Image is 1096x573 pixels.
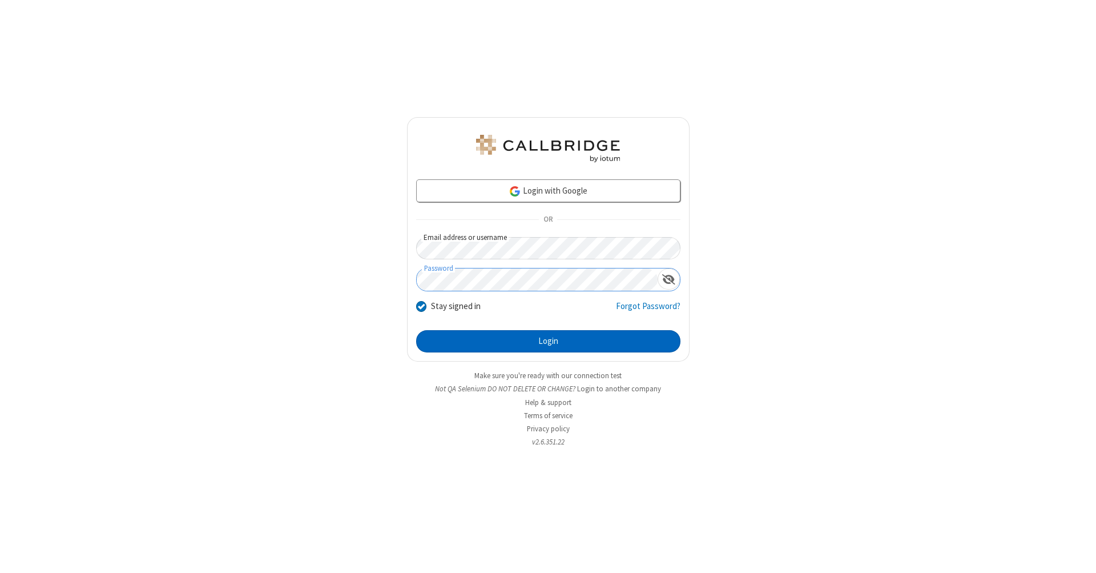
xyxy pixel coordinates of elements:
[416,179,680,202] a: Login with Google
[509,185,521,198] img: google-icon.png
[431,300,481,313] label: Stay signed in
[616,300,680,322] a: Forgot Password?
[407,436,690,447] li: v2.6.351.22
[524,411,573,420] a: Terms of service
[658,269,680,290] div: Show password
[416,237,680,259] input: Email address or username
[407,383,690,394] li: Not QA Selenium DO NOT DELETE OR CHANGE?
[525,398,571,407] a: Help & support
[474,371,622,380] a: Make sure you're ready with our connection test
[416,330,680,353] button: Login
[417,269,658,291] input: Password
[539,212,557,228] span: OR
[527,424,570,434] a: Privacy policy
[577,383,661,394] button: Login to another company
[474,135,622,162] img: QA Selenium DO NOT DELETE OR CHANGE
